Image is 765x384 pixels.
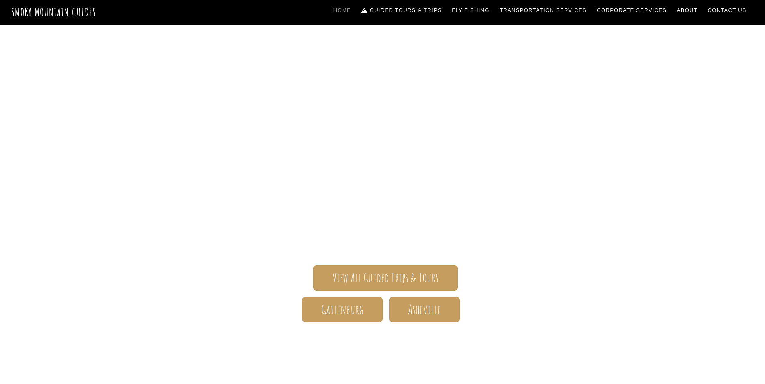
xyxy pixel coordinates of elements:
span: Smoky Mountain Guides [150,139,616,179]
a: Contact Us [705,2,750,19]
a: Guided Tours & Trips [358,2,445,19]
a: Asheville [389,297,460,322]
a: View All Guided Trips & Tours [313,265,457,291]
a: Corporate Services [594,2,670,19]
h1: Your adventure starts here. [150,335,616,354]
span: The ONLY one-stop, full Service Guide Company for the Gatlinburg and [GEOGRAPHIC_DATA] side of th... [150,179,616,241]
span: View All Guided Trips & Tours [333,274,439,282]
a: Smoky Mountain Guides [11,6,96,19]
span: Asheville [408,305,441,314]
a: Transportation Services [496,2,590,19]
a: Home [330,2,354,19]
span: Gatlinburg [321,305,364,314]
a: About [674,2,701,19]
a: Gatlinburg [302,297,382,322]
a: Fly Fishing [449,2,493,19]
